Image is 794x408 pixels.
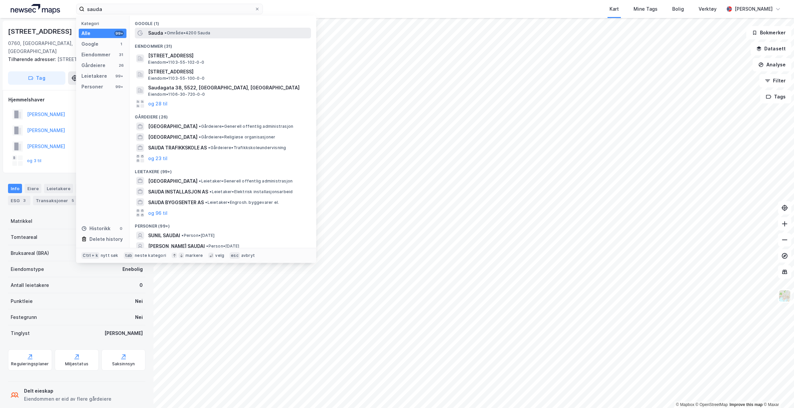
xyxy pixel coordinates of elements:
[148,84,308,92] span: Saudagata 38, 5522, [GEOGRAPHIC_DATA], [GEOGRAPHIC_DATA]
[11,249,49,257] div: Bruksareal (BRA)
[8,71,65,85] button: Tag
[208,145,286,150] span: Gårdeiere • Trafikkskoleundervisning
[148,29,163,37] span: Sauda
[81,61,105,69] div: Gårdeiere
[181,233,183,238] span: •
[81,51,110,59] div: Eiendommer
[81,40,98,48] div: Google
[8,96,145,104] div: Hjemmelshaver
[759,74,791,87] button: Filter
[118,52,124,57] div: 31
[11,217,32,225] div: Matrikkel
[81,83,103,91] div: Personer
[81,225,110,233] div: Historikk
[205,200,207,205] span: •
[11,265,44,273] div: Eiendomstype
[8,196,30,205] div: ESG
[148,232,180,240] span: SUNIL SAUDAI
[8,184,22,193] div: Info
[206,244,208,249] span: •
[199,134,275,140] span: Gårdeiere • Religiøse organisasjoner
[148,177,197,185] span: [GEOGRAPHIC_DATA]
[205,200,279,205] span: Leietaker • Engrosh. byggevarer el.
[753,58,791,71] button: Analyse
[241,253,255,258] div: avbryt
[8,55,140,63] div: [STREET_ADDRESS]
[148,154,167,162] button: og 23 til
[148,76,205,81] span: Eiendom • 1103-55-100-0-0
[11,313,37,321] div: Festegrunn
[81,21,126,26] div: Kategori
[11,329,30,337] div: Tinglyst
[199,124,201,129] span: •
[122,265,143,273] div: Enebolig
[610,5,619,13] div: Kart
[672,5,684,13] div: Bolig
[148,133,197,141] span: [GEOGRAPHIC_DATA]
[24,387,111,395] div: Delt eieskap
[199,134,201,139] span: •
[208,145,210,150] span: •
[210,189,212,194] span: •
[148,209,167,217] button: og 96 til
[129,38,316,50] div: Eiendommer (31)
[696,402,728,407] a: OpenStreetMap
[135,313,143,321] div: Nei
[129,218,316,230] div: Personer (99+)
[89,235,123,243] div: Delete history
[148,68,308,76] span: [STREET_ADDRESS]
[676,402,694,407] a: Mapbox
[104,329,143,337] div: [PERSON_NAME]
[135,253,166,258] div: neste kategori
[114,31,124,36] div: 99+
[148,198,204,207] span: SAUDA BYGGSENTER AS
[76,184,101,193] div: Datasett
[735,5,773,13] div: [PERSON_NAME]
[129,164,316,176] div: Leietakere (99+)
[84,4,255,14] input: Søk på adresse, matrikkel, gårdeiere, leietakere eller personer
[8,56,57,62] span: Tilhørende adresser:
[699,5,717,13] div: Verktøy
[181,233,215,238] span: Person • [DATE]
[114,84,124,89] div: 99+
[634,5,658,13] div: Mine Tags
[118,63,124,68] div: 26
[11,297,33,305] div: Punktleie
[81,72,107,80] div: Leietakere
[148,144,207,152] span: SAUDA TRAFIKKSKOLE AS
[164,30,210,36] span: Område • 4200 Sauda
[148,122,197,130] span: [GEOGRAPHIC_DATA]
[11,361,49,367] div: Reguleringsplaner
[129,109,316,121] div: Gårdeiere (26)
[11,233,37,241] div: Tomteareal
[24,395,111,403] div: Eiendommen er eid av flere gårdeiere
[730,402,763,407] a: Improve this map
[25,184,41,193] div: Eiere
[129,16,316,28] div: Google (1)
[69,197,76,204] div: 5
[760,90,791,103] button: Tags
[11,4,60,14] img: logo.a4113a55bc3d86da70a041830d287a7e.svg
[81,252,99,259] div: Ctrl + k
[761,376,794,408] iframe: Chat Widget
[148,242,205,250] span: [PERSON_NAME] SAUDAI
[230,252,240,259] div: esc
[761,376,794,408] div: Kontrollprogram for chat
[33,196,79,205] div: Transaksjoner
[114,73,124,79] div: 99+
[65,361,88,367] div: Miljøstatus
[746,26,791,39] button: Bokmerker
[101,253,118,258] div: nytt søk
[148,60,204,65] span: Eiendom • 1103-55-102-0-0
[112,361,135,367] div: Saksinnsyn
[164,30,166,35] span: •
[124,252,134,259] div: tab
[148,92,205,97] span: Eiendom • 1106-30-720-0-0
[148,100,167,108] button: og 28 til
[44,184,73,193] div: Leietakere
[148,52,308,60] span: [STREET_ADDRESS]
[185,253,203,258] div: markere
[148,188,208,196] span: SAUDA INSTALLASJON AS
[206,244,239,249] span: Person • [DATE]
[215,253,224,258] div: velg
